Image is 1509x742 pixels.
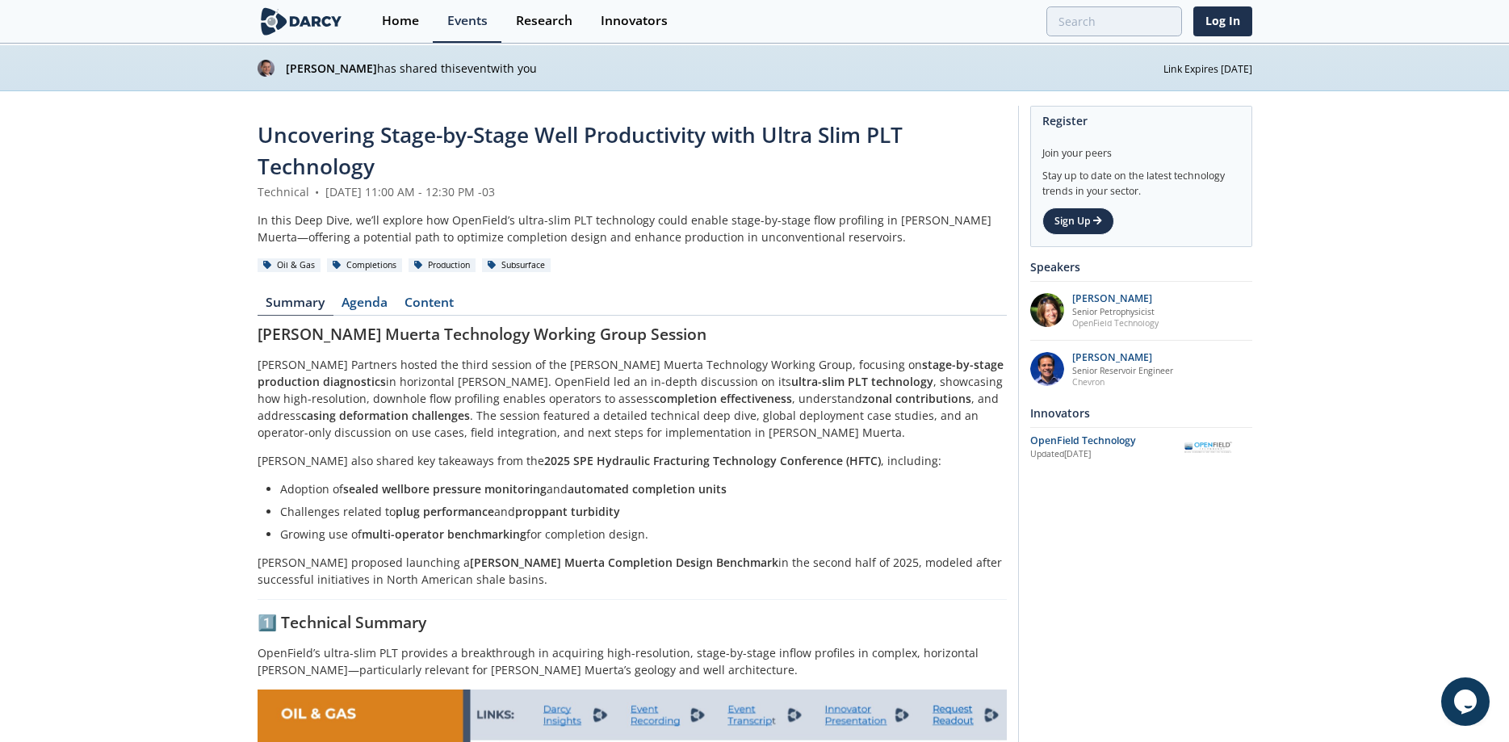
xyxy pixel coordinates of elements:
[396,296,463,316] a: Content
[258,357,1004,389] strong: stage-by-stage production diagnostics
[258,60,275,77] img: b519afcd-38bb-4c85-b38e-bbd73bfb3a9c
[654,391,792,406] strong: completion effectiveness
[544,453,881,468] strong: 2025 SPE Hydraulic Fracturing Technology Conference (HFTC)
[258,296,333,316] a: Summary
[1030,448,1184,461] div: Updated [DATE]
[258,212,1007,245] div: In this Deep Dive, we’ll explore how OpenField’s ultra-slim PLT technology could enable stage-by-...
[1072,365,1173,376] p: Senior Reservoir Engineer
[1072,352,1173,363] p: [PERSON_NAME]
[1046,6,1182,36] input: Advanced Search
[280,480,996,497] li: Adoption of and
[258,120,903,181] span: Uncovering Stage-by-Stage Well Productivity with Ultra Slim PLT Technology
[362,526,526,542] strong: multi-operator benchmarking
[280,526,996,543] li: Growing use of for completion design.
[396,504,494,519] strong: plug performance
[286,61,377,76] strong: [PERSON_NAME]
[258,258,321,273] div: Oil & Gas
[301,408,470,423] strong: casing deformation challenges
[601,15,668,27] div: Innovators
[312,184,322,199] span: •
[447,15,488,27] div: Events
[258,7,346,36] img: logo-wide.svg
[1163,59,1252,77] div: Link Expires [DATE]
[1072,317,1159,329] p: OpenField Technology
[333,296,396,316] a: Agenda
[862,391,971,406] strong: zonal contributions
[1193,6,1252,36] a: Log In
[1030,434,1184,448] div: OpenField Technology
[470,555,778,570] strong: [PERSON_NAME] Muerta Completion Design Benchmark
[258,452,1007,469] p: [PERSON_NAME] also shared key takeaways from the , including:
[1072,306,1159,317] p: Senior Petrophysicist
[258,644,1007,678] p: OpenField’s ultra-slim PLT provides a breakthrough in acquiring high-resolution, stage-by-stage i...
[258,356,1007,441] p: [PERSON_NAME] Partners hosted the third session of the [PERSON_NAME] Muerta Technology Working Gr...
[280,503,996,520] li: Challenges related to and
[1030,434,1252,462] a: OpenField Technology Updated[DATE] OpenField Technology
[382,15,419,27] div: Home
[791,374,933,389] strong: ultra-slim PLT technology
[1042,107,1240,135] div: Register
[343,481,547,497] strong: sealed wellbore pressure monitoring
[1030,293,1064,327] img: 664e367f-3ba8-4724-aa6e-83a4c3919727
[516,15,572,27] div: Research
[1184,442,1252,454] img: OpenField Technology
[1030,399,1252,427] div: Innovators
[258,554,1007,588] p: [PERSON_NAME] proposed launching a in the second half of 2025, modeled after successful initiativ...
[286,60,1163,77] p: has shared this event with you
[1072,376,1173,388] p: Chevron
[1030,253,1252,281] div: Speakers
[327,258,403,273] div: Completions
[258,611,426,633] strong: 1️⃣ Technical Summary
[409,258,476,273] div: Production
[568,481,727,497] strong: automated completion units
[1042,135,1240,161] div: Join your peers
[1030,352,1064,386] img: 97e77d0f-d881-4bd7-81a5-4e80f6a9d88d
[1042,208,1114,235] a: Sign Up
[1441,677,1493,726] iframe: chat widget
[1042,161,1240,199] div: Stay up to date on the latest technology trends in your sector.
[482,258,551,273] div: Subsurface
[515,504,620,519] strong: proppant turbidity
[258,323,706,345] strong: [PERSON_NAME] Muerta Technology Working Group Session
[258,183,1007,200] div: Technical [DATE] 11:00 AM - 12:30 PM -03
[1072,293,1159,304] p: [PERSON_NAME]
